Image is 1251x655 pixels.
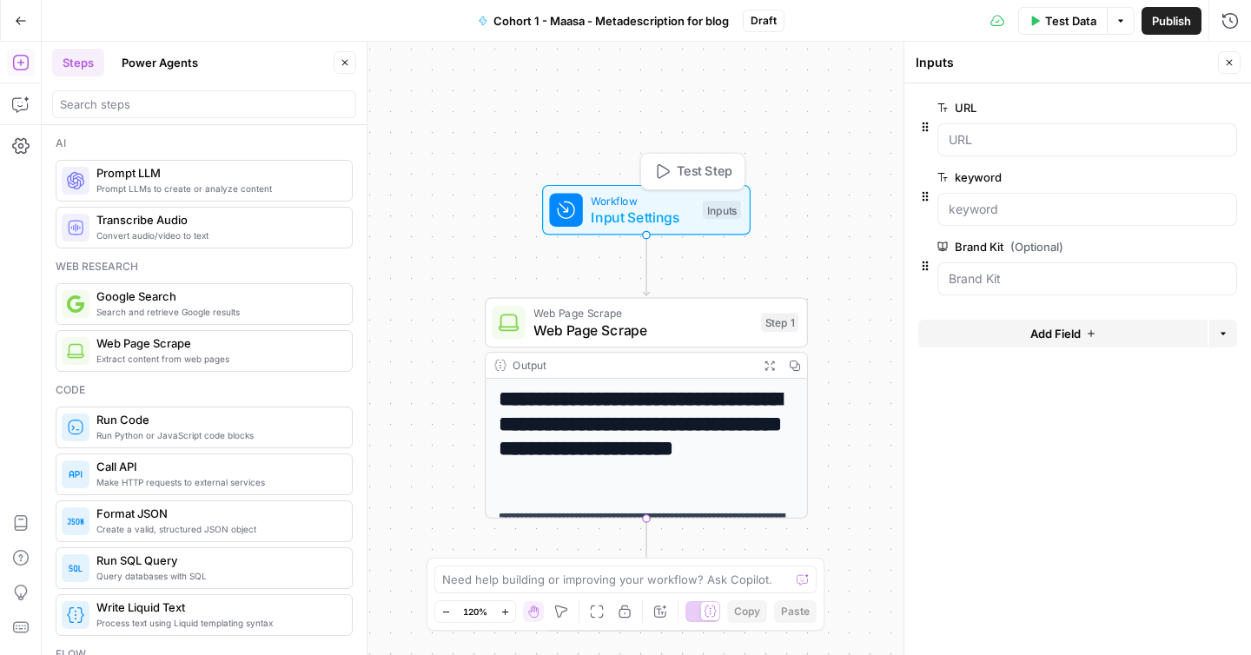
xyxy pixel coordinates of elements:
[96,164,338,182] span: Prompt LLM
[727,600,767,623] button: Copy
[533,320,752,341] span: Web Page Scrape
[96,475,338,489] span: Make HTTP requests to external services
[467,7,739,35] button: Cohort 1 - Maasa - Metadescription for blog
[96,228,338,242] span: Convert audio/video to text
[591,192,694,208] span: Workflow
[493,12,729,30] span: Cohort 1 - Maasa - Metadescription for blog
[485,581,808,632] div: Single OutputOutputEnd
[96,428,338,442] span: Run Python or JavaScript code blocks
[96,505,338,522] span: Format JSON
[937,99,1139,116] label: URL
[533,305,752,321] span: Web Page Scrape
[96,288,338,305] span: Google Search
[761,314,798,333] div: Step 1
[96,411,338,428] span: Run Code
[916,54,954,71] textarea: Inputs
[1045,12,1096,30] span: Test Data
[96,182,338,195] span: Prompt LLMs to create or analyze content
[485,185,808,235] div: WorkflowInput SettingsInputsTest Step
[56,259,353,275] div: Web research
[1030,325,1081,342] span: Add Field
[96,211,338,228] span: Transcribe Audio
[781,604,810,619] span: Paste
[96,569,338,583] span: Query databases with SQL
[96,458,338,475] span: Call API
[643,235,649,296] g: Edge from start to step_1
[949,201,1226,218] input: keyword
[56,382,353,398] div: Code
[96,522,338,536] span: Create a valid, structured JSON object
[96,305,338,319] span: Search and retrieve Google results
[1152,12,1191,30] span: Publish
[949,270,1226,288] input: Brand Kit
[52,49,104,76] button: Steps
[703,201,741,220] div: Inputs
[774,600,817,623] button: Paste
[937,238,1139,255] label: Brand Kit
[96,616,338,630] span: Process text using Liquid templating syntax
[751,13,777,29] span: Draft
[918,320,1208,347] button: Add Field
[96,334,338,352] span: Web Page Scrape
[1010,238,1063,255] span: (Optional)
[463,605,487,619] span: 120%
[56,136,353,151] div: Ai
[949,131,1226,149] input: URL
[513,357,751,374] div: Output
[1018,7,1107,35] button: Test Data
[96,352,338,366] span: Extract content from web pages
[1142,7,1201,35] button: Publish
[591,207,694,228] span: Input Settings
[96,552,338,569] span: Run SQL Query
[60,96,348,113] input: Search steps
[643,519,649,579] g: Edge from step_1 to end
[96,599,338,616] span: Write Liquid Text
[734,604,760,619] span: Copy
[111,49,208,76] button: Power Agents
[937,169,1139,186] label: keyword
